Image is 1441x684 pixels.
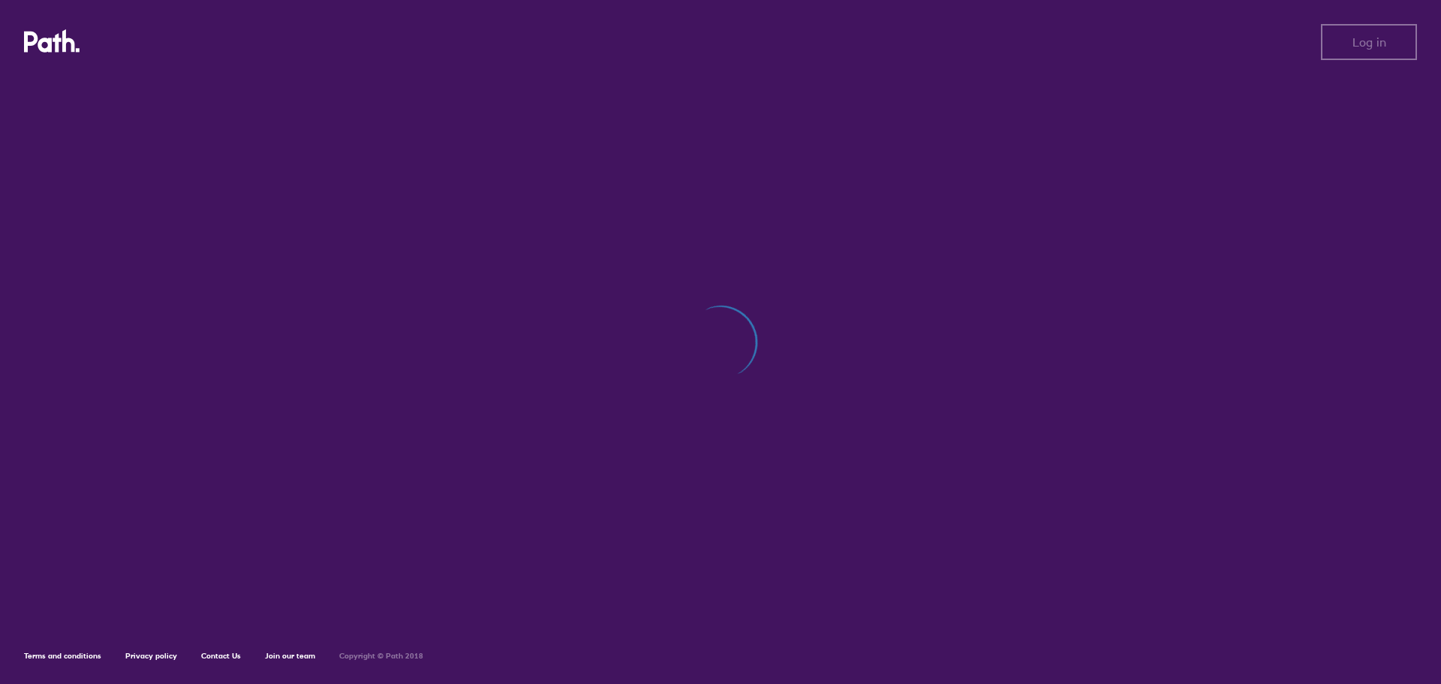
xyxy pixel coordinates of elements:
[1321,24,1417,60] button: Log in
[24,651,101,661] a: Terms and conditions
[339,652,423,661] h6: Copyright © Path 2018
[125,651,177,661] a: Privacy policy
[1352,35,1386,49] span: Log in
[265,651,315,661] a: Join our team
[201,651,241,661] a: Contact Us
